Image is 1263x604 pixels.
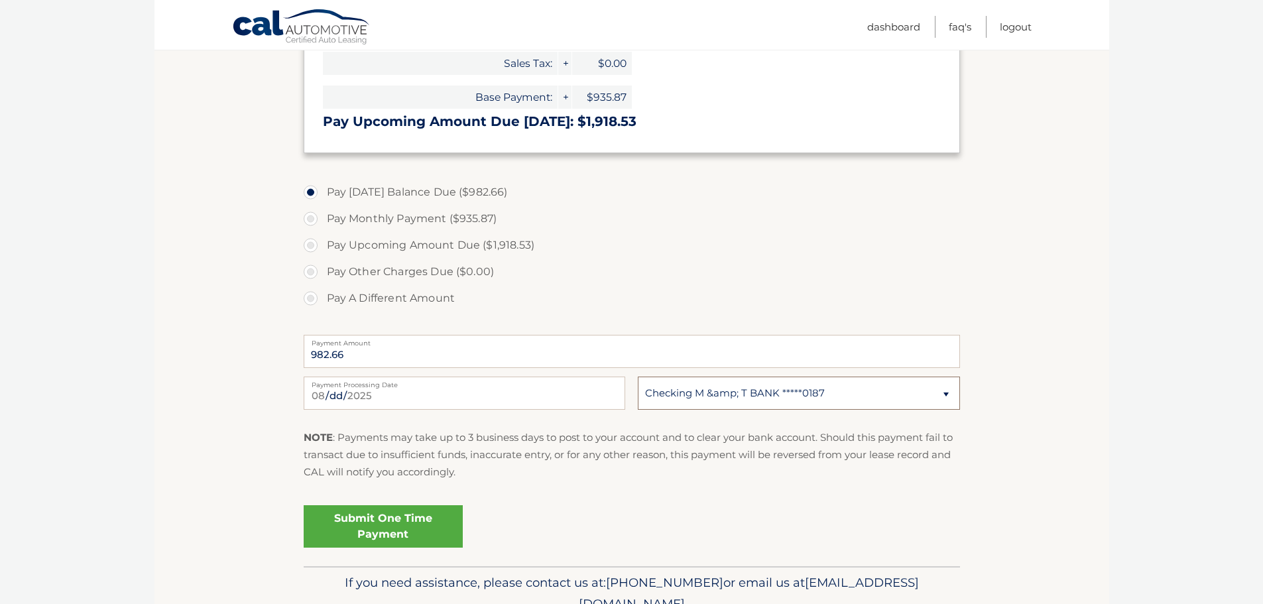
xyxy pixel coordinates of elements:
input: Payment Date [304,377,625,410]
a: Logout [1000,16,1032,38]
label: Pay Other Charges Due ($0.00) [304,259,960,285]
span: Base Payment: [323,86,558,109]
a: Cal Automotive [232,9,371,47]
span: $0.00 [572,52,632,75]
span: Sales Tax: [323,52,558,75]
label: Pay Upcoming Amount Due ($1,918.53) [304,232,960,259]
a: FAQ's [949,16,971,38]
a: Submit One Time Payment [304,505,463,548]
span: + [558,86,571,109]
p: : Payments may take up to 3 business days to post to your account and to clear your bank account.... [304,429,960,481]
h3: Pay Upcoming Amount Due [DATE]: $1,918.53 [323,113,941,130]
label: Payment Amount [304,335,960,345]
span: $935.87 [572,86,632,109]
a: Dashboard [867,16,920,38]
label: Pay Monthly Payment ($935.87) [304,206,960,232]
input: Payment Amount [304,335,960,368]
span: [PHONE_NUMBER] [606,575,723,590]
span: + [558,52,571,75]
label: Pay A Different Amount [304,285,960,312]
strong: NOTE [304,431,333,444]
label: Pay [DATE] Balance Due ($982.66) [304,179,960,206]
label: Payment Processing Date [304,377,625,387]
